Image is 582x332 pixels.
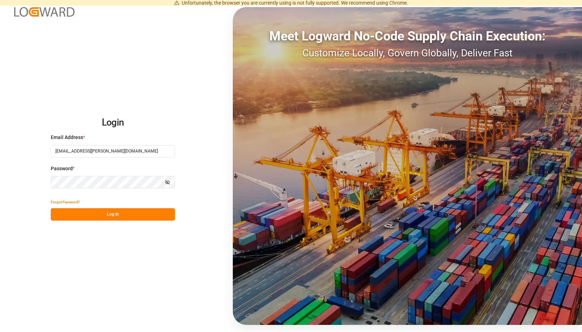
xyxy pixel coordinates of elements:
[51,134,83,141] span: Email Address
[51,208,175,221] button: Log In
[51,111,175,134] h2: Login
[51,165,73,172] span: Password
[51,196,80,208] button: Forgot Password?
[233,27,582,46] div: Meet Logward No-Code Supply Chain Execution:
[51,145,175,157] input: Enter your email
[233,46,582,61] div: Customize Locally, Govern Globally, Deliver Fast
[14,7,75,17] img: Logward_new_orange.png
